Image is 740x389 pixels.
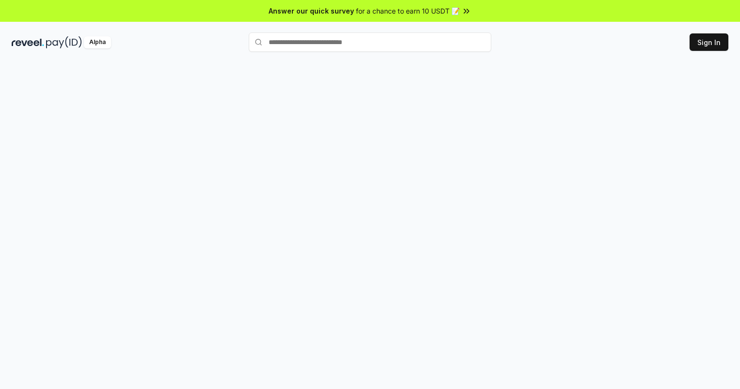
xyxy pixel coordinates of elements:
button: Sign In [690,33,728,51]
div: Alpha [84,36,111,48]
span: Answer our quick survey [269,6,354,16]
span: for a chance to earn 10 USDT 📝 [356,6,460,16]
img: reveel_dark [12,36,44,48]
img: pay_id [46,36,82,48]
